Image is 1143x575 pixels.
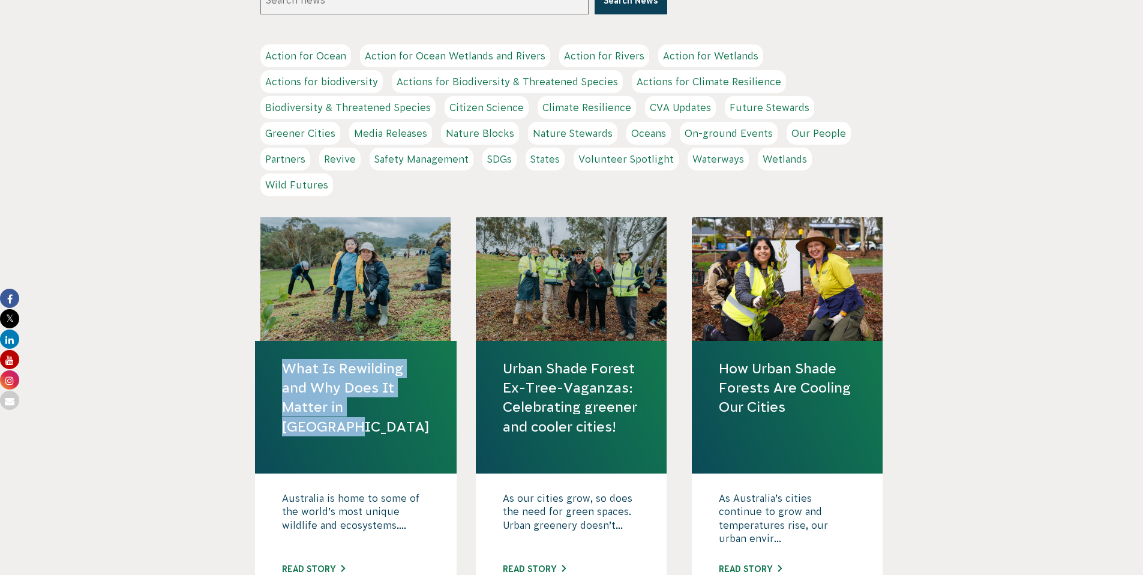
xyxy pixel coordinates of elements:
[658,44,763,67] a: Action for Wetlands
[719,359,856,417] a: How Urban Shade Forests Are Cooling Our Cities
[680,122,778,145] a: On-ground Events
[758,148,812,170] a: Wetlands
[370,148,473,170] a: Safety Management
[719,564,782,574] a: Read story
[482,148,517,170] a: SDGs
[538,96,636,119] a: Climate Resilience
[319,148,361,170] a: Revive
[392,70,623,93] a: Actions for Biodiversity & Threatened Species
[445,96,529,119] a: Citizen Science
[559,44,649,67] a: Action for Rivers
[645,96,716,119] a: CVA Updates
[282,492,430,552] p: Australia is home to some of the world’s most unique wildlife and ecosystems....
[719,492,856,552] p: As Australia’s cities continue to grow and temperatures rise, our urban envir...
[725,96,814,119] a: Future Stewards
[282,564,345,574] a: Read story
[260,122,340,145] a: Greener Cities
[260,148,310,170] a: Partners
[260,44,351,67] a: Action for Ocean
[688,148,749,170] a: Waterways
[503,492,640,552] p: As our cities grow, so does the need for green spaces. Urban greenery doesn’t...
[360,44,550,67] a: Action for Ocean Wetlands and Rivers
[787,122,851,145] a: Our People
[526,148,565,170] a: States
[574,148,679,170] a: Volunteer Spotlight
[626,122,671,145] a: Oceans
[260,70,383,93] a: Actions for biodiversity
[632,70,786,93] a: Actions for Climate Resilience
[282,359,430,436] a: What Is Rewilding and Why Does It Matter in [GEOGRAPHIC_DATA]
[503,564,566,574] a: Read story
[503,359,640,436] a: Urban Shade Forest Ex-Tree-Vaganzas: Celebrating greener and cooler cities!
[260,173,333,196] a: Wild Futures
[441,122,519,145] a: Nature Blocks
[528,122,617,145] a: Nature Stewards
[349,122,432,145] a: Media Releases
[260,96,436,119] a: Biodiversity & Threatened Species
